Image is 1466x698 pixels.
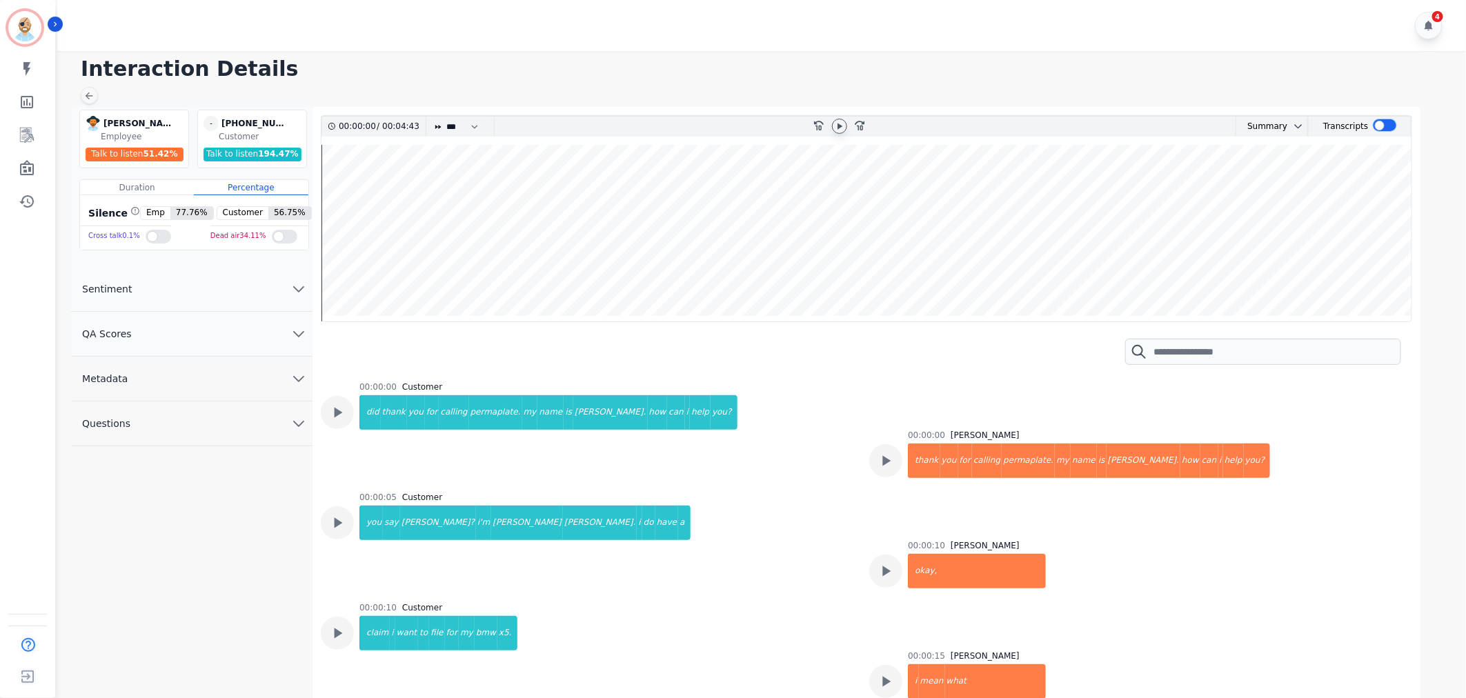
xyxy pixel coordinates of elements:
span: Metadata [71,372,139,386]
div: name [1071,443,1097,478]
div: can [667,395,685,430]
div: permaplate. [469,395,522,430]
svg: chevron down [290,326,307,342]
div: Customer [219,131,304,142]
div: is [1097,443,1107,478]
div: help [690,395,711,430]
div: to [418,616,429,650]
div: you? [711,395,737,430]
div: 00:00:00 [339,117,377,137]
div: how [1180,443,1200,478]
div: Customer [402,381,442,392]
div: Employee [101,131,186,142]
div: claim [361,616,390,650]
div: Talk to listen [86,148,184,161]
div: my [1055,443,1071,478]
div: Percentage [194,180,308,195]
div: for [425,395,439,430]
div: for [445,616,459,650]
span: Emp [141,207,170,219]
div: i [685,395,690,430]
div: permaplate. [1002,443,1055,478]
div: have [655,506,678,540]
svg: chevron down [290,281,307,297]
div: Summary [1236,117,1287,137]
h1: Interaction Details [81,57,1452,81]
div: my [459,616,475,650]
div: you [361,506,383,540]
div: Transcripts [1323,117,1368,137]
div: file [429,616,444,650]
div: okay, [909,554,1046,588]
svg: chevron down [290,415,307,432]
div: 00:00:05 [359,492,397,503]
div: Silence [86,206,140,220]
div: 00:00:00 [359,381,397,392]
span: - [204,116,219,131]
div: for [958,443,973,478]
div: 00:00:10 [908,540,945,551]
div: 00:04:43 [379,117,417,137]
div: [PERSON_NAME] [951,650,1020,661]
span: Customer [217,207,268,219]
span: Sentiment [71,282,143,296]
div: how [648,395,668,430]
div: calling [439,395,468,430]
div: 4 [1432,11,1443,22]
div: you? [1244,443,1270,478]
span: 51.42 % [143,149,178,159]
button: Sentiment chevron down [71,267,313,312]
div: help [1223,443,1244,478]
div: i'm [476,506,491,540]
div: / [339,117,423,137]
img: Bordered avatar [8,11,41,44]
svg: chevron down [1293,121,1304,132]
div: thank [381,395,407,430]
div: i [390,616,395,650]
div: bmw [475,616,497,650]
div: Duration [80,180,194,195]
div: x5. [497,616,517,650]
div: calling [972,443,1002,478]
div: Cross talk 0.1 % [88,226,140,246]
button: Metadata chevron down [71,357,313,401]
span: 56.75 % [268,207,311,219]
div: Customer [402,492,442,503]
span: 194.47 % [258,149,298,159]
button: QA Scores chevron down [71,312,313,357]
div: my [522,395,538,430]
div: 00:00:00 [908,430,945,441]
div: did [361,395,381,430]
div: i [637,506,642,540]
div: a [678,506,690,540]
div: say [383,506,400,540]
div: you [940,443,958,478]
svg: chevron down [290,370,307,387]
div: you [407,395,425,430]
div: [PERSON_NAME]. [1107,443,1181,478]
div: [PHONE_NUMBER] [221,116,290,131]
div: is [564,395,573,430]
div: [PERSON_NAME]. [573,395,648,430]
span: Questions [71,417,141,430]
div: [PERSON_NAME] [103,116,172,131]
div: do [642,506,655,540]
div: Dead air 34.11 % [210,226,266,246]
div: 00:00:15 [908,650,945,661]
div: i [1218,443,1223,478]
div: [PERSON_NAME] [951,430,1020,441]
div: 00:00:10 [359,602,397,613]
div: want [395,616,418,650]
div: [PERSON_NAME]. [563,506,637,540]
div: name [537,395,564,430]
div: thank [909,443,940,478]
div: [PERSON_NAME] [491,506,563,540]
div: Customer [402,602,442,613]
span: 77.76 % [170,207,213,219]
div: can [1200,443,1218,478]
div: [PERSON_NAME] [951,540,1020,551]
button: Questions chevron down [71,401,313,446]
div: [PERSON_NAME]? [400,506,476,540]
button: chevron down [1287,121,1304,132]
span: QA Scores [71,327,143,341]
